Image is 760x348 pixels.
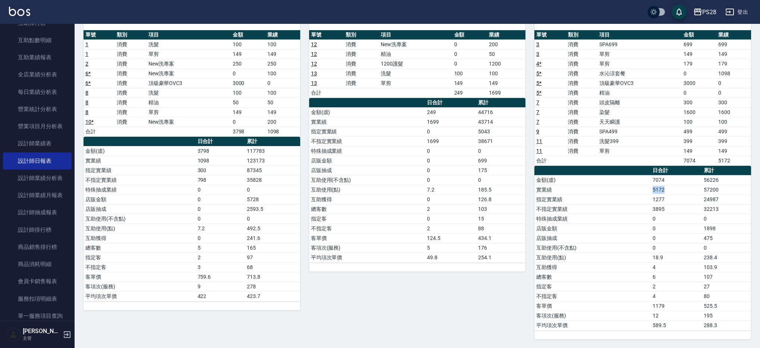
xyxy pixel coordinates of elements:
[651,185,702,194] td: 5172
[115,98,146,107] td: 消費
[311,51,317,57] a: 12
[702,194,751,204] td: 24987
[196,224,245,233] td: 7.2
[425,224,476,233] td: 2
[84,253,196,262] td: 指定客
[196,156,245,165] td: 1098
[425,194,476,204] td: 0
[196,233,245,243] td: 0
[716,107,751,117] td: 1600
[147,78,231,88] td: 頂級豪華OVC3
[3,101,72,118] a: 營業統計分析表
[266,88,300,98] td: 100
[566,69,597,78] td: 消費
[379,49,452,59] td: 精油
[266,98,300,107] td: 50
[196,185,245,194] td: 0
[651,204,702,214] td: 3895
[716,156,751,165] td: 5172
[344,59,379,69] td: 消費
[536,51,539,57] a: 3
[147,49,231,59] td: 單剪
[651,253,702,262] td: 18.9
[379,78,452,88] td: 單剪
[672,4,687,19] button: save
[702,243,751,253] td: 0
[84,204,196,214] td: 店販抽成
[452,59,487,69] td: 0
[266,49,300,59] td: 149
[245,262,300,272] td: 68
[3,83,72,101] a: 每日業績分析表
[682,88,716,98] td: 0
[196,175,245,185] td: 798
[425,204,476,214] td: 2
[84,233,196,243] td: 互助獲得
[3,221,72,238] a: 設計師排行榜
[84,224,196,233] td: 互助使用(點)
[231,98,266,107] td: 50
[566,39,597,49] td: 消費
[716,39,751,49] td: 699
[452,88,487,98] td: 249
[3,152,72,170] a: 設計師日報表
[196,214,245,224] td: 0
[425,253,476,262] td: 49.8
[534,243,650,253] td: 互助使用(不含點)
[84,243,196,253] td: 總客數
[425,107,476,117] td: 249
[476,194,525,204] td: 126.8
[566,78,597,88] td: 消費
[566,49,597,59] td: 消費
[84,175,196,185] td: 不指定實業績
[476,253,525,262] td: 254.1
[476,146,525,156] td: 0
[716,69,751,78] td: 1098
[487,69,525,78] td: 100
[309,214,425,224] td: 指定客
[85,90,88,96] a: 8
[311,41,317,47] a: 12
[682,146,716,156] td: 149
[344,69,379,78] td: 消費
[344,49,379,59] td: 消費
[309,165,425,175] td: 店販抽成
[566,98,597,107] td: 消費
[379,69,452,78] td: 洗髮
[9,7,30,16] img: Logo
[309,107,425,117] td: 金額(虛)
[196,146,245,156] td: 3798
[3,66,72,83] a: 全店業績分析表
[682,69,716,78] td: 0
[425,165,476,175] td: 0
[309,156,425,165] td: 店販金額
[566,30,597,40] th: 類別
[379,59,452,69] td: 1200護髮
[597,39,682,49] td: SPA699
[536,41,539,47] a: 3
[476,127,525,136] td: 5043
[534,185,650,194] td: 實業績
[84,156,196,165] td: 實業績
[566,107,597,117] td: 消費
[476,224,525,233] td: 88
[597,49,682,59] td: 單剪
[690,4,719,20] button: PS28
[115,69,146,78] td: 消費
[476,136,525,146] td: 38671
[452,30,487,40] th: 金額
[84,262,196,272] td: 不指定客
[716,117,751,127] td: 100
[534,262,650,272] td: 互助獲得
[85,109,88,115] a: 8
[597,117,682,127] td: 天天瞬護
[534,224,650,233] td: 店販金額
[722,5,751,19] button: 登出
[309,194,425,204] td: 互助獲得
[702,204,751,214] td: 32213
[536,109,539,115] a: 7
[487,39,525,49] td: 200
[716,146,751,156] td: 149
[147,117,231,127] td: New洗專案
[716,127,751,136] td: 499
